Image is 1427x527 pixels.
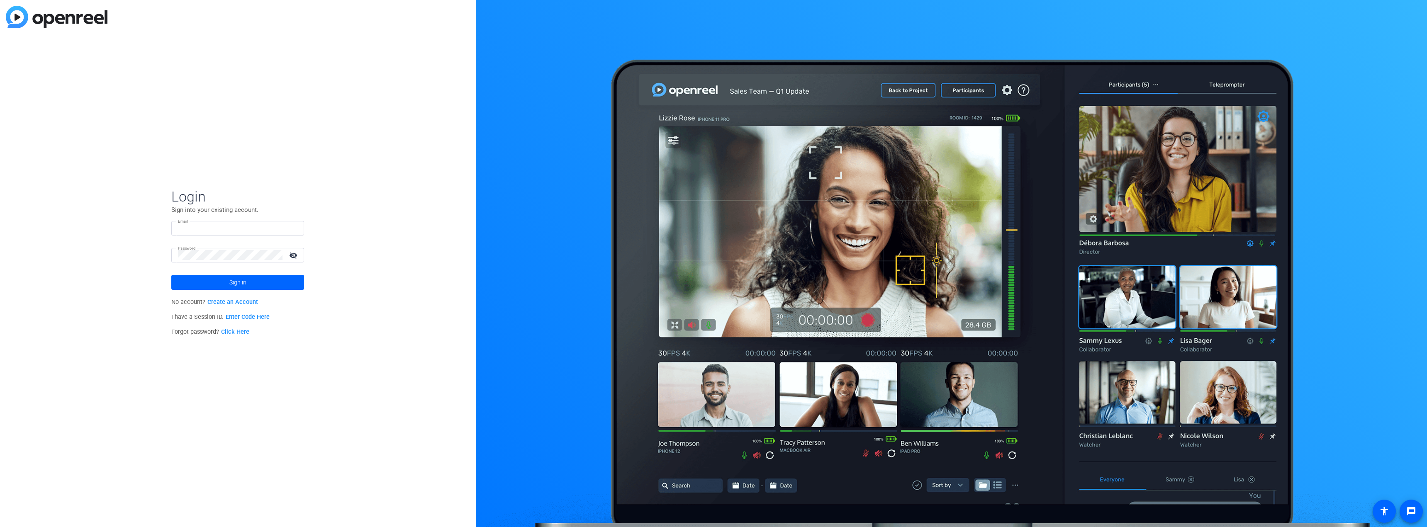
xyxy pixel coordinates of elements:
a: Enter Code Here [226,313,270,321]
img: blue-gradient.svg [6,6,107,28]
span: Sign in [229,272,246,293]
p: Sign into your existing account. [171,205,304,214]
span: I have a Session ID. [171,313,270,321]
mat-icon: message [1406,506,1416,516]
a: Create an Account [207,299,258,306]
mat-icon: accessibility [1379,506,1389,516]
span: No account? [171,299,258,306]
mat-label: Email [178,219,188,223]
input: Enter Email Address [178,223,297,233]
a: Click Here [221,328,249,335]
button: Sign in [171,275,304,290]
span: Forgot password? [171,328,249,335]
mat-label: Password [178,246,196,250]
span: Login [171,188,304,205]
mat-icon: visibility_off [284,249,304,261]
